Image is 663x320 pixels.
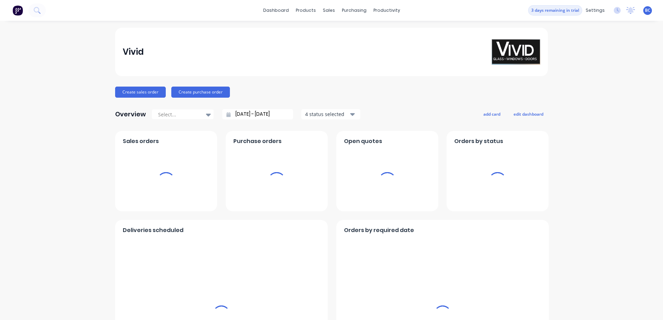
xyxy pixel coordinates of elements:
[115,87,166,98] button: Create sales order
[115,107,146,121] div: Overview
[301,109,360,119] button: 4 status selected
[338,5,370,16] div: purchasing
[344,137,382,145] span: Open quotes
[528,5,582,16] button: 3 days remaining in trial
[582,5,608,16] div: settings
[233,137,282,145] span: Purchase orders
[123,226,183,234] span: Deliveries scheduled
[171,87,230,98] button: Create purchase order
[509,109,548,118] button: edit dashboard
[292,5,319,16] div: products
[12,5,23,16] img: Factory
[454,137,503,145] span: Orders by status
[260,5,292,16] a: dashboard
[479,109,505,118] button: add card
[123,137,159,145] span: Sales orders
[319,5,338,16] div: sales
[645,7,651,14] span: BC
[305,110,349,118] div: 4 status selected
[370,5,404,16] div: productivity
[344,226,414,234] span: Orders by required date
[123,45,144,59] div: Vivid
[492,39,540,65] img: Vivid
